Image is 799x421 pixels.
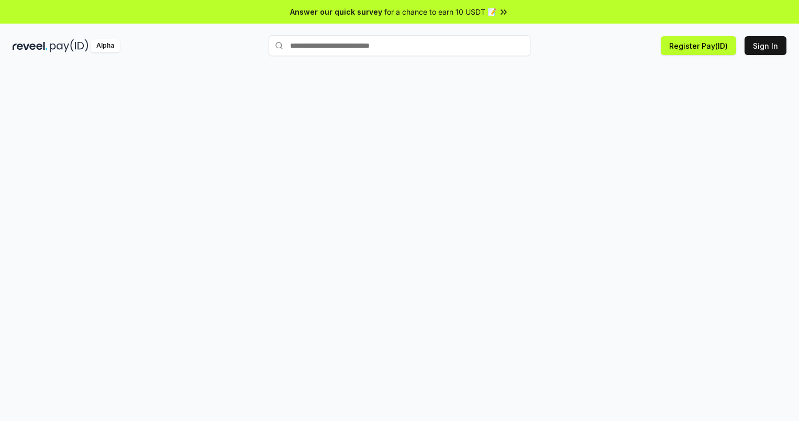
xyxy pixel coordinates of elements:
[661,36,736,55] button: Register Pay(ID)
[50,39,88,52] img: pay_id
[384,6,496,17] span: for a chance to earn 10 USDT 📝
[290,6,382,17] span: Answer our quick survey
[745,36,786,55] button: Sign In
[91,39,120,52] div: Alpha
[13,39,48,52] img: reveel_dark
